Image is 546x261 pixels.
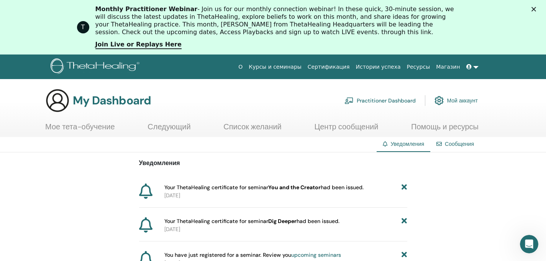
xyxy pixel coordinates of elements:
a: Мое тета-обучение [45,122,115,137]
b: Monthly Practitioner Webinar [95,5,198,13]
b: You and the Creator [268,184,321,191]
span: Your ThetaHealing certificate for seminar had been issued. [164,183,364,192]
a: Следующий [148,122,190,137]
a: Истории успеха [353,60,404,74]
a: Ресурсы [404,60,433,74]
a: upcoming seminars [291,251,341,258]
a: Сертификация [305,60,353,74]
a: Мой аккаунт [435,92,478,109]
a: Join Live or Replays Here [95,41,182,49]
p: Уведомления [139,159,407,168]
a: Сообщения [445,140,474,147]
span: You have just registered for a seminar. Review you [164,251,341,259]
a: Помощь и ресурсы [411,122,479,137]
p: [DATE] [164,225,407,233]
div: Close [531,7,539,12]
p: [DATE] [164,192,407,200]
img: logo.png [51,58,142,76]
b: Dig Deeper [268,218,297,225]
div: - Join us for our monthly connection webinar! In these quick, 30-minute session, we will discuss ... [95,5,457,36]
a: Список желаний [223,122,282,137]
a: Курсы и семинары [246,60,305,74]
span: Your ThetaHealing certificate for seminar had been issued. [164,217,339,225]
a: Центр сообщений [314,122,378,137]
img: cog.svg [435,94,444,107]
a: Магазин [433,60,463,74]
h3: My Dashboard [73,94,151,107]
a: Practitioner Dashboard [344,92,416,109]
div: Profile image for ThetaHealing [77,21,89,33]
span: Уведомления [390,140,424,147]
a: О [235,60,246,74]
img: generic-user-icon.jpg [45,88,70,113]
iframe: Intercom live chat [520,235,538,253]
img: chalkboard-teacher.svg [344,97,354,104]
